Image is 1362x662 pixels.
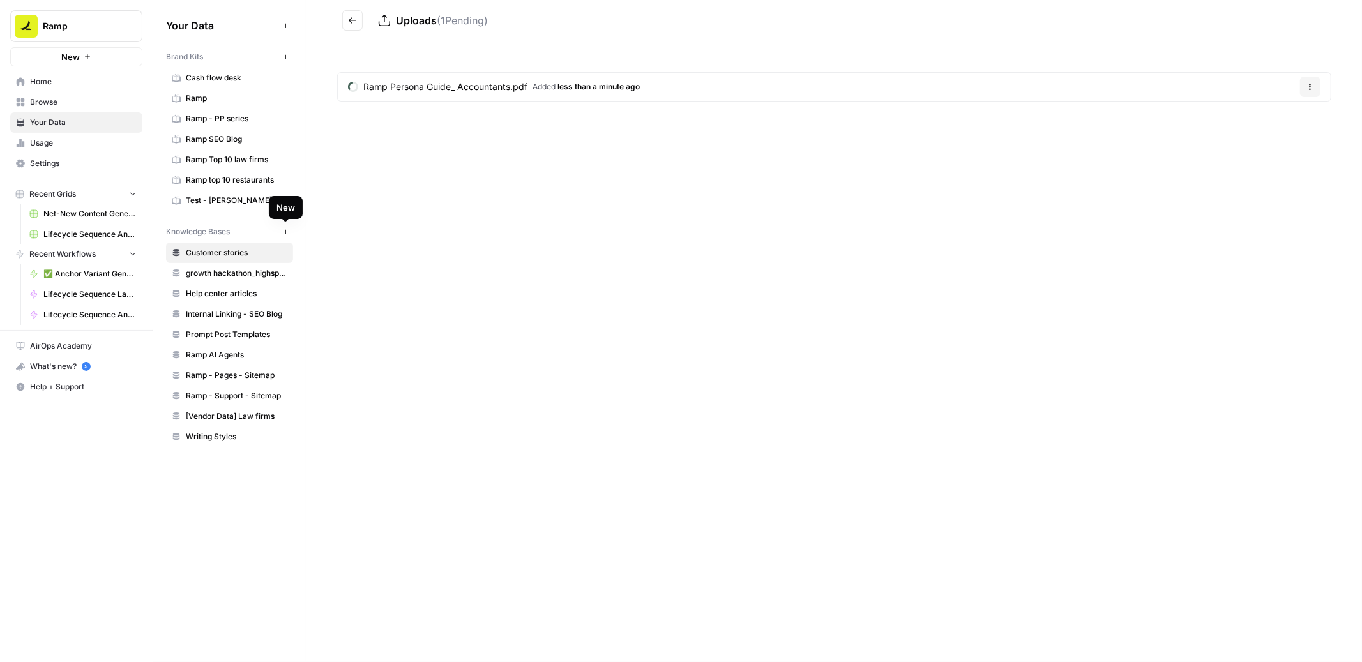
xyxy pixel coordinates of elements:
[166,263,293,283] a: growth hackathon_highspot content
[186,329,287,340] span: Prompt Post Templates
[11,357,142,376] div: What's new?
[186,308,287,320] span: Internal Linking - SEO Blog
[29,188,76,200] span: Recent Grids
[30,340,137,352] span: AirOps Academy
[166,426,293,447] a: Writing Styles
[186,93,287,104] span: Ramp
[43,208,137,220] span: Net-New Content Generator - Grid Template
[10,92,142,112] a: Browse
[186,133,287,145] span: Ramp SEO Blog
[30,381,137,393] span: Help + Support
[166,324,293,345] a: Prompt Post Templates
[166,68,293,88] a: Cash flow desk
[24,284,142,305] a: Lifecycle Sequence Labeling
[61,50,80,63] span: New
[166,190,293,211] a: Test - [PERSON_NAME]
[166,243,293,263] a: Customer stories
[166,18,278,33] span: Your Data
[24,264,142,284] a: ✅ Anchor Variant Generator
[166,170,293,190] a: Ramp top 10 restaurants
[10,71,142,92] a: Home
[186,431,287,442] span: Writing Styles
[43,20,120,33] span: Ramp
[30,158,137,169] span: Settings
[10,10,142,42] button: Workspace: Ramp
[186,174,287,186] span: Ramp top 10 restaurants
[533,81,640,93] span: Added
[10,377,142,397] button: Help + Support
[10,47,142,66] button: New
[24,305,142,325] a: Lifecycle Sequence Analysis
[437,14,488,27] span: ( 1 Pending)
[186,267,287,279] span: growth hackathon_highspot content
[166,109,293,129] a: Ramp - PP series
[24,224,142,244] a: Lifecycle Sequence Analysis
[166,149,293,170] a: Ramp Top 10 law firms
[557,82,640,91] span: less than a minute ago
[30,117,137,128] span: Your Data
[84,363,87,370] text: 5
[186,72,287,84] span: Cash flow desk
[43,289,137,300] span: Lifecycle Sequence Labeling
[166,283,293,304] a: Help center articles
[396,14,437,27] span: Uploads
[10,336,142,356] a: AirOps Academy
[166,365,293,386] a: Ramp - Pages - Sitemap
[186,195,287,206] span: Test - [PERSON_NAME]
[186,288,287,299] span: Help center articles
[43,229,137,240] span: Lifecycle Sequence Analysis
[15,15,38,38] img: Ramp Logo
[166,51,203,63] span: Brand Kits
[82,362,91,371] a: 5
[166,226,230,237] span: Knowledge Bases
[30,96,137,108] span: Browse
[166,88,293,109] a: Ramp
[24,204,142,224] a: Net-New Content Generator - Grid Template
[166,406,293,426] a: [Vendor Data] Law firms
[10,153,142,174] a: Settings
[186,370,287,381] span: Ramp - Pages - Sitemap
[342,10,363,31] button: Go back
[186,154,287,165] span: Ramp Top 10 law firms
[30,137,137,149] span: Usage
[186,410,287,422] span: [Vendor Data] Law firms
[186,113,287,124] span: Ramp - PP series
[43,309,137,320] span: Lifecycle Sequence Analysis
[186,247,287,259] span: Customer stories
[10,112,142,133] a: Your Data
[43,268,137,280] span: ✅ Anchor Variant Generator
[186,349,287,361] span: Ramp AI Agents
[10,184,142,204] button: Recent Grids
[166,386,293,406] a: Ramp - Support - Sitemap
[29,248,96,260] span: Recent Workflows
[10,356,142,377] button: What's new? 5
[30,76,137,87] span: Home
[166,345,293,365] a: Ramp AI Agents
[166,129,293,149] a: Ramp SEO Blog
[166,304,293,324] a: Internal Linking - SEO Blog
[363,80,527,93] span: Ramp Persona Guide_ Accountants.pdf
[338,73,650,101] a: Ramp Persona Guide_ Accountants.pdfAdded less than a minute ago
[186,390,287,402] span: Ramp - Support - Sitemap
[10,133,142,153] a: Usage
[10,244,142,264] button: Recent Workflows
